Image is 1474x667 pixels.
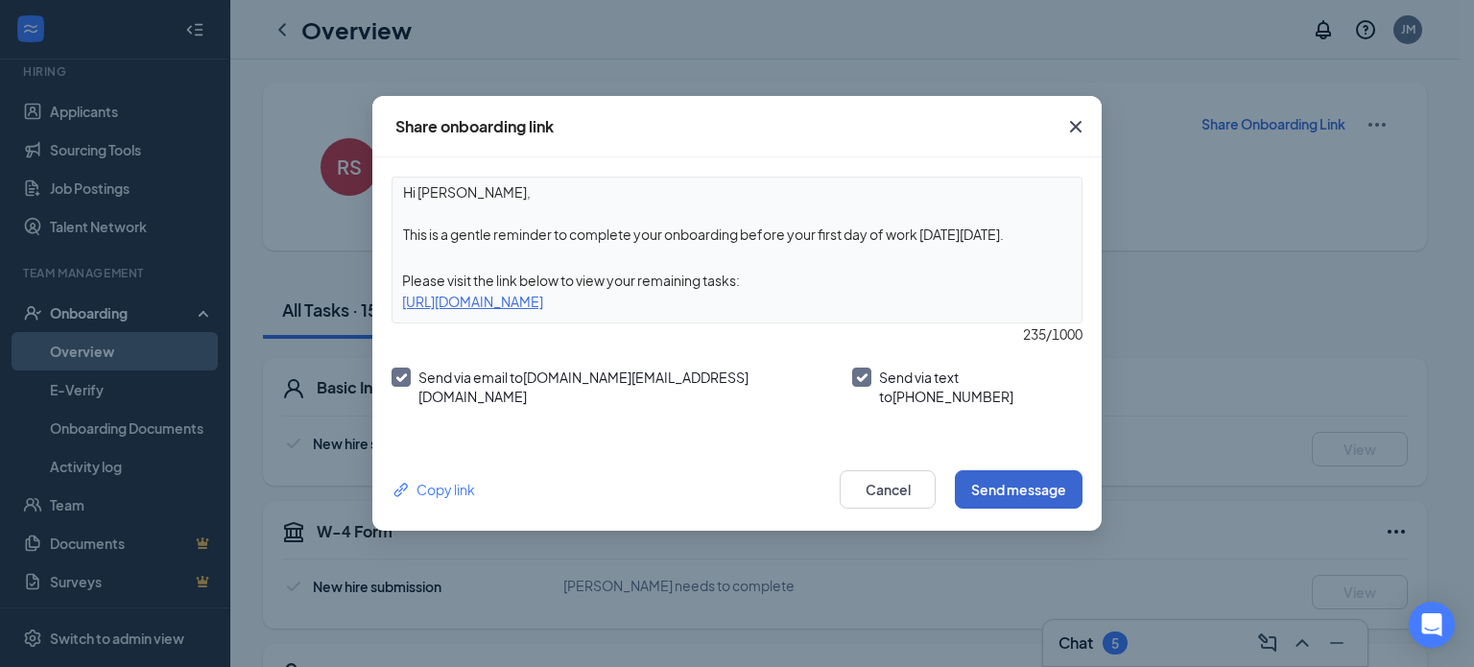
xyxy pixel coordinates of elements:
[955,470,1082,509] button: Send message
[395,116,554,137] div: Share onboarding link
[879,369,1013,405] span: Send via text to [PHONE_NUMBER]
[392,291,1082,312] div: [URL][DOMAIN_NAME]
[1064,115,1087,138] svg: Cross
[1409,602,1455,648] div: Open Intercom Messenger
[392,479,475,500] button: Link Copy link
[418,369,749,405] span: Send via email to [DOMAIN_NAME][EMAIL_ADDRESS][DOMAIN_NAME]
[392,270,1082,291] div: Please visit the link below to view your remaining tasks:
[392,479,475,500] div: Copy link
[392,178,1082,249] textarea: Hi [PERSON_NAME], This is a gentle reminder to complete your onboarding before your first day of ...
[392,480,412,500] svg: Link
[1050,96,1102,157] button: Close
[840,470,936,509] button: Cancel
[392,323,1082,345] div: 235 / 1000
